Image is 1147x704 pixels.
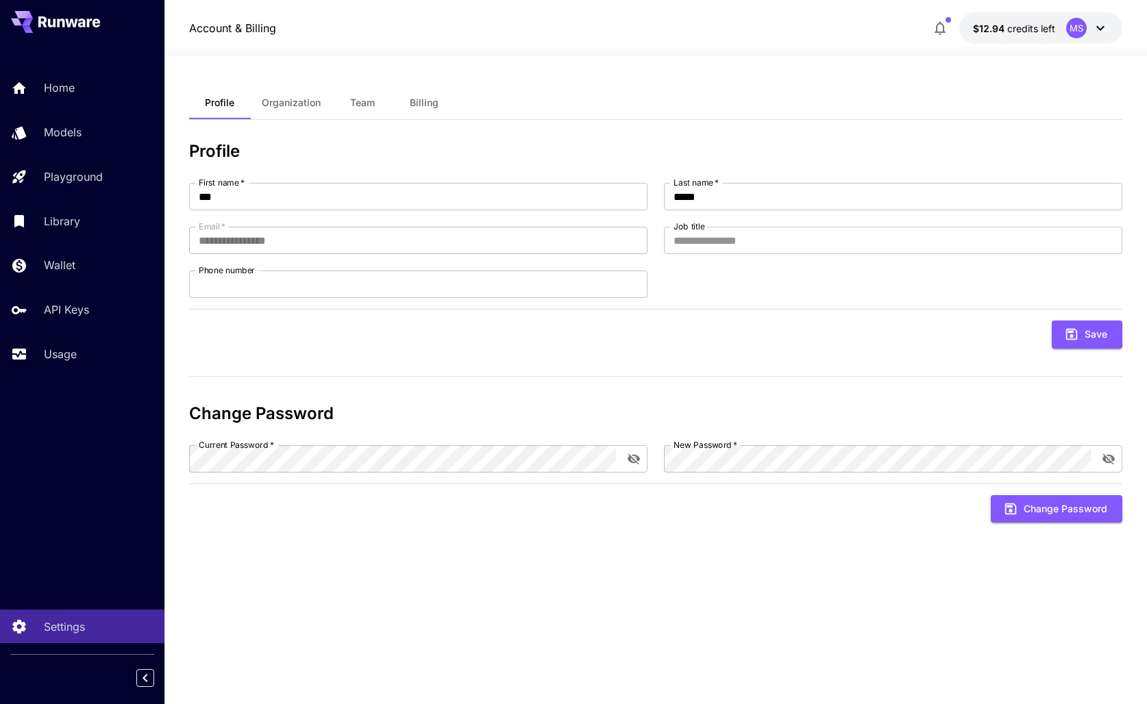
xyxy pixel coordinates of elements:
[621,447,646,471] button: toggle password visibility
[350,97,375,109] span: Team
[674,439,737,451] label: New Password
[199,439,274,451] label: Current Password
[189,142,1122,161] h3: Profile
[44,301,89,318] p: API Keys
[959,12,1122,44] button: $12.9398MS
[44,168,103,185] p: Playground
[44,213,80,229] p: Library
[205,97,234,109] span: Profile
[991,495,1122,523] button: Change Password
[44,79,75,96] p: Home
[189,20,276,36] a: Account & Billing
[199,221,225,232] label: Email
[674,221,705,232] label: Job title
[1096,447,1121,471] button: toggle password visibility
[199,177,245,188] label: First name
[1052,320,1122,349] button: Save
[262,97,321,109] span: Organization
[136,669,154,687] button: Collapse sidebar
[189,404,1122,423] h3: Change Password
[44,618,85,635] p: Settings
[1007,23,1055,34] span: credits left
[147,666,164,690] div: Collapse sidebar
[189,20,276,36] nav: breadcrumb
[973,23,1007,34] span: $12.94
[199,264,255,276] label: Phone number
[410,97,439,109] span: Billing
[44,346,77,362] p: Usage
[1066,18,1087,38] div: MS
[674,177,719,188] label: Last name
[44,124,82,140] p: Models
[44,257,75,273] p: Wallet
[973,21,1055,36] div: $12.9398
